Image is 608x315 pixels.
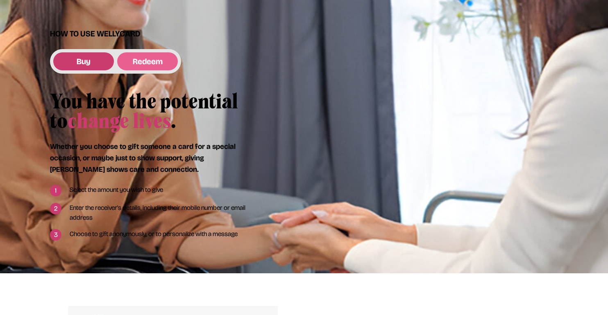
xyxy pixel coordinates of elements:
[68,109,171,133] span: change lives
[117,52,178,70] button: Redeem
[50,229,247,241] li: Choose to gift anonymously, or to personalize with a message
[50,92,247,131] h2: You have the potential to .
[50,229,61,241] span: 3
[50,203,61,214] span: 2
[50,185,61,196] span: 1
[50,141,247,175] p: Whether you choose to gift someone a card for a special occasion, or maybe just to show support, ...
[50,28,247,39] h3: How to Use Wellycard
[53,52,114,70] button: Buy
[50,203,247,223] li: Enter the receiver's details, including their mobile number or email address
[50,185,247,196] li: Select the amount you wish to give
